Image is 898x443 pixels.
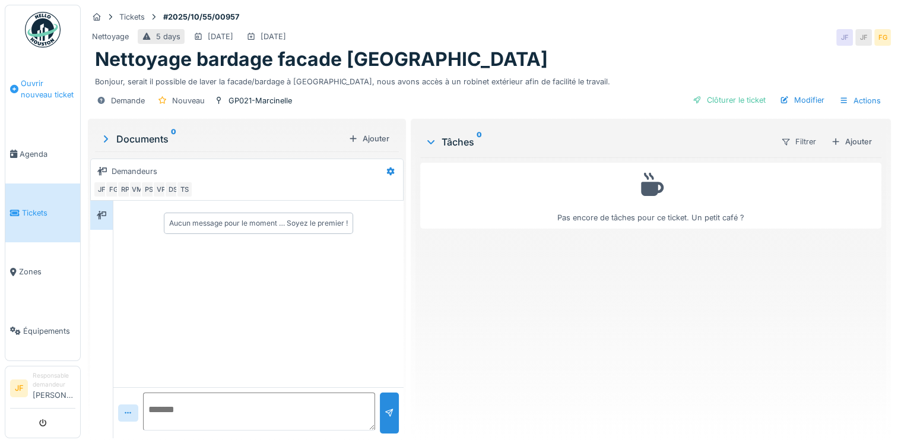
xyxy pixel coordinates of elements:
[141,181,157,198] div: PS
[129,181,145,198] div: VM
[5,54,80,125] a: Ouvrir nouveau ticket
[176,181,193,198] div: TS
[172,95,205,106] div: Nouveau
[117,181,134,198] div: RP
[21,78,75,100] span: Ouvrir nouveau ticket
[111,95,145,106] div: Demande
[344,131,394,147] div: Ajouter
[5,183,80,242] a: Tickets
[208,31,233,42] div: [DATE]
[688,92,770,108] div: Clôturer le ticket
[23,325,75,337] span: Équipements
[5,125,80,183] a: Agenda
[95,71,884,87] div: Bonjour, serait il possible de laver la facade/bardage à [GEOGRAPHIC_DATA], nous avons accès à un...
[33,371,75,390] div: Responsable demandeur
[229,95,292,106] div: GP021-Marcinelle
[836,29,853,46] div: JF
[100,132,344,146] div: Documents
[156,31,180,42] div: 5 days
[874,29,891,46] div: FG
[834,92,886,109] div: Actions
[261,31,286,42] div: [DATE]
[425,135,771,149] div: Tâches
[5,302,80,360] a: Équipements
[93,181,110,198] div: JF
[105,181,122,198] div: FG
[25,12,61,48] img: Badge_color-CXgf-gQk.svg
[10,379,28,397] li: JF
[112,166,157,177] div: Demandeurs
[855,29,872,46] div: JF
[19,266,75,277] span: Zones
[158,11,244,23] strong: #2025/10/55/00957
[477,135,482,149] sup: 0
[164,181,181,198] div: DS
[10,371,75,409] a: JF Responsable demandeur[PERSON_NAME]
[776,133,821,150] div: Filtrer
[119,11,145,23] div: Tickets
[775,92,829,108] div: Modifier
[95,48,548,71] h1: Nettoyage bardage facade [GEOGRAPHIC_DATA]
[33,371,75,406] li: [PERSON_NAME]
[5,242,80,301] a: Zones
[22,207,75,219] span: Tickets
[153,181,169,198] div: VP
[169,218,348,229] div: Aucun message pour le moment … Soyez le premier !
[171,132,176,146] sup: 0
[826,134,877,150] div: Ajouter
[92,31,129,42] div: Nettoyage
[20,148,75,160] span: Agenda
[428,168,874,223] div: Pas encore de tâches pour ce ticket. Un petit café ?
